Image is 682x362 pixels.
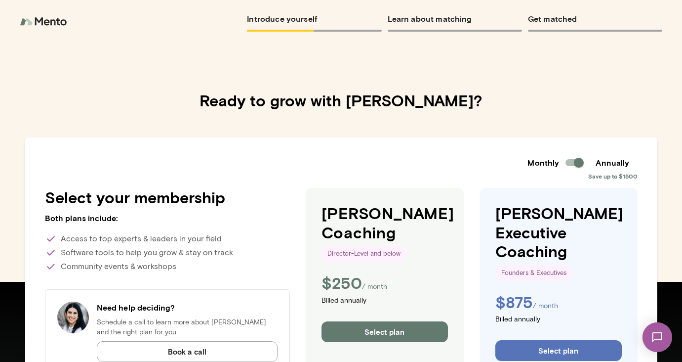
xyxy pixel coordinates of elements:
[97,302,278,314] h6: Need help deciding?
[321,273,362,292] h4: $ 250
[20,12,69,32] img: logo
[97,317,278,337] p: Schedule a call to learn more about [PERSON_NAME] and the right plan for you.
[45,261,290,272] p: Community events & workshops
[528,12,662,26] h6: Get matched
[527,157,559,169] h6: Monthly
[388,12,522,26] h6: Learn about matching
[321,204,448,242] h4: [PERSON_NAME] Coaching
[45,233,290,245] p: Access to top experts & leaders in your field
[45,212,290,224] h6: Both plans include:
[321,249,406,259] span: Director-Level and below
[495,340,622,361] button: Select plan
[533,301,558,311] p: / month
[97,341,278,362] button: Book a call
[495,315,622,326] p: Billed annually
[45,188,290,207] h4: Select your membership
[321,321,448,342] button: Select plan
[247,12,381,26] h6: Introduce yourself
[588,172,638,180] span: Save up to $1500
[495,204,622,261] h4: [PERSON_NAME] Executive Coaching
[495,293,533,312] h4: $ 875
[45,247,290,259] p: Software tools to help you grow & stay on track
[588,157,638,169] h6: Annually
[362,282,387,292] p: / month
[495,268,572,278] span: Founders & Executives
[321,296,448,308] p: Billed annually
[57,302,89,333] img: Have a question?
